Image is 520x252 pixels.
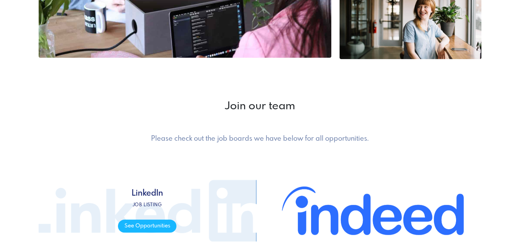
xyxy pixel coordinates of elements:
[39,100,482,113] h2: Join our team
[118,220,176,233] span: See Opportunities
[94,135,426,143] h5: Please check out the job boards we have below for all opportunities.
[118,189,176,199] h4: LinkedIn
[118,201,176,208] p: Job listing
